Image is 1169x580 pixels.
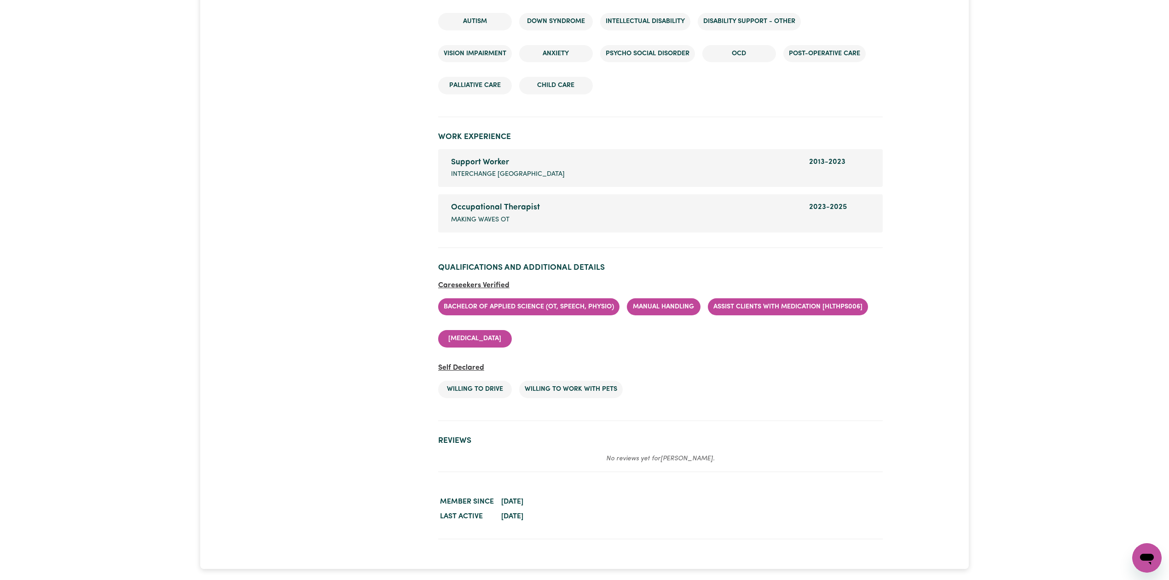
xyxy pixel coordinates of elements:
[809,158,845,166] span: 2013 - 2023
[519,77,593,94] li: Child care
[451,202,798,214] div: Occupational Therapist
[438,45,512,63] li: Vision impairment
[438,77,512,94] li: Palliative care
[438,436,883,446] h2: Reviews
[501,498,523,505] time: [DATE]
[600,13,690,30] li: Intellectual Disability
[501,513,523,520] time: [DATE]
[702,45,776,63] li: OCD
[809,203,847,211] span: 2023 - 2025
[438,298,619,316] li: Bachelor of applied science (OT, Speech, Physio)
[438,509,496,524] dt: Last active
[519,381,623,398] li: Willing to work with pets
[438,330,512,348] li: [MEDICAL_DATA]
[783,45,866,63] li: Post-operative care
[438,132,883,142] h2: Work Experience
[451,215,509,225] span: Making Waves OT
[451,169,565,180] span: Interchange [GEOGRAPHIC_DATA]
[438,13,512,30] li: Autism
[606,455,715,462] em: No reviews yet for [PERSON_NAME] .
[438,494,496,509] dt: Member since
[451,157,798,168] div: Support Worker
[438,364,484,371] span: Self Declared
[519,45,593,63] li: Anxiety
[600,45,695,63] li: Psycho social disorder
[519,13,593,30] li: Down syndrome
[708,298,868,316] li: Assist clients with medication [HLTHPS006]
[1132,543,1162,573] iframe: Button to launch messaging window
[438,263,883,273] h2: Qualifications and Additional Details
[438,282,509,289] span: Careseekers Verified
[698,13,801,30] li: Disability support - Other
[438,381,512,398] li: Willing to drive
[627,298,700,316] li: Manual Handling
